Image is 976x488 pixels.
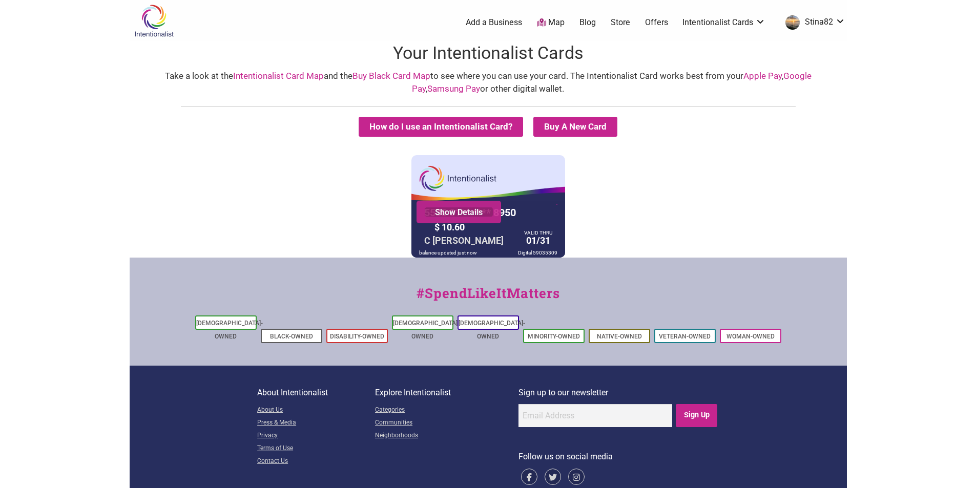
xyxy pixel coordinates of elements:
[330,333,384,340] a: Disability-Owned
[257,430,375,442] a: Privacy
[780,13,845,32] a: Stina82
[270,333,313,340] a: Black-Owned
[743,71,782,81] a: Apple Pay
[579,17,596,28] a: Blog
[375,404,518,417] a: Categories
[528,333,580,340] a: Minority-Owned
[432,219,519,235] div: $ 10.60
[427,83,480,94] a: Samsung Pay
[257,417,375,430] a: Press & Media
[515,248,560,258] div: Digital 59035309
[611,17,630,28] a: Store
[726,333,775,340] a: Woman-Owned
[537,17,565,29] a: Map
[597,333,642,340] a: Native-Owned
[682,17,765,28] a: Intentionalist Cards
[375,417,518,430] a: Communities
[459,320,525,340] a: [DEMOGRAPHIC_DATA]-Owned
[130,283,847,313] div: #SpendLikeItMatters
[518,386,719,399] p: Sign up to our newsletter
[257,455,375,468] a: Contact Us
[424,207,493,217] a: Show Details
[233,71,324,81] a: Intentionalist Card Map
[375,386,518,399] p: Explore Intentionalist
[524,232,552,234] div: VALID THRU
[518,450,719,463] p: Follow us on social media
[518,404,672,427] input: Email Address
[417,248,480,258] div: balance updated just now
[645,17,668,28] a: Offers
[257,404,375,417] a: About Us
[533,117,617,137] summary: Buy A New Card
[393,320,460,340] a: [DEMOGRAPHIC_DATA]-Owned
[359,117,523,137] button: How do I use an Intentionalist Card?
[130,4,178,37] img: Intentionalist
[375,430,518,442] a: Neighborhoods
[257,442,375,455] a: Terms of Use
[659,333,711,340] a: Veteran-Owned
[466,17,522,28] a: Add a Business
[352,71,430,81] a: Buy Black Card Map
[522,231,555,248] div: 01/31
[140,70,837,96] div: Take a look at the and the to see where you can use your card. The Intentionalist Card works best...
[422,232,506,248] div: C [PERSON_NAME]
[257,386,375,399] p: About Intentionalist
[196,320,263,340] a: [DEMOGRAPHIC_DATA]-Owned
[130,41,847,66] h1: Your Intentionalist Cards
[676,404,717,427] input: Sign Up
